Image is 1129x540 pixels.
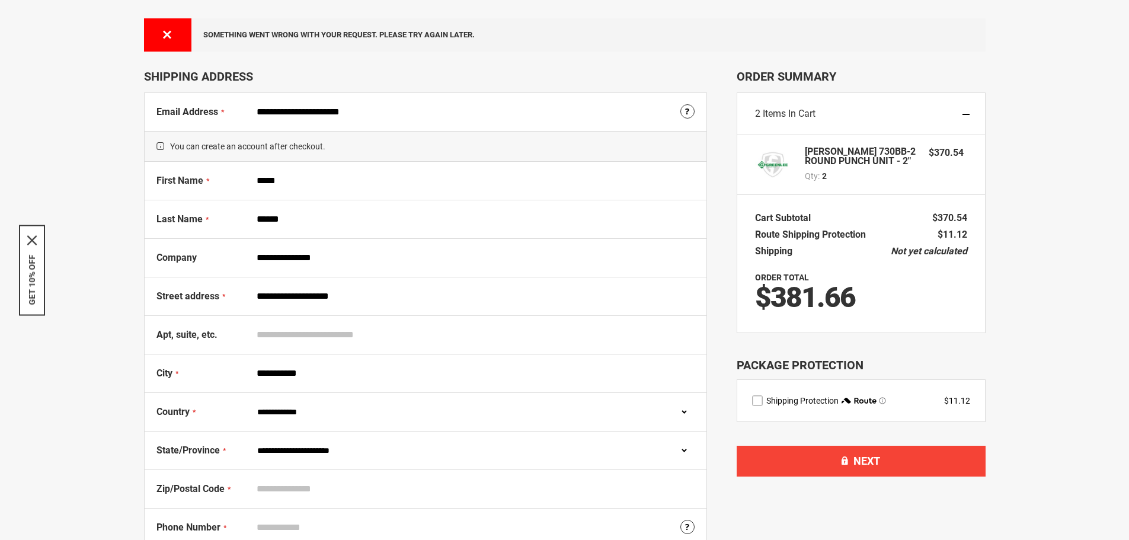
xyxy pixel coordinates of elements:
[27,235,37,245] button: Close
[156,406,190,417] span: Country
[891,245,967,257] span: Not yet calculated
[755,226,872,243] th: Route Shipping Protection
[156,106,218,117] span: Email Address
[755,108,760,119] span: 2
[156,290,219,302] span: Street address
[766,396,839,405] span: Shipping Protection
[755,273,809,282] strong: Order Total
[27,254,37,305] button: GET 10% OFF
[156,445,220,456] span: State/Province
[929,147,964,158] span: $370.54
[879,397,886,404] span: Learn more
[737,357,986,374] div: Package Protection
[822,170,827,182] span: 2
[156,522,220,533] span: Phone Number
[144,69,707,84] div: Shipping Address
[737,69,986,84] span: Order Summary
[203,30,974,40] div: Something went wrong with your request. Please try again later.
[752,395,970,407] div: route shipping protection selector element
[156,483,225,494] span: Zip/Postal Code
[737,446,986,477] button: Next
[755,147,791,183] img: GREENLEE 730BB-2 ROUND PUNCH UNIT - 2"
[763,108,815,119] span: Items in Cart
[755,280,855,314] span: $381.66
[944,395,970,407] div: $11.12
[145,131,706,162] span: You can create an account after checkout.
[156,329,218,340] span: Apt, suite, etc.
[27,235,37,245] svg: close icon
[156,213,203,225] span: Last Name
[156,175,203,186] span: First Name
[755,210,817,226] th: Cart Subtotal
[805,171,818,181] span: Qty
[853,455,880,467] span: Next
[938,229,967,240] span: $11.12
[156,368,172,379] span: City
[755,245,792,257] span: Shipping
[156,252,197,263] span: Company
[932,212,967,223] span: $370.54
[805,147,917,166] strong: [PERSON_NAME] 730BB-2 ROUND PUNCH UNIT - 2"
